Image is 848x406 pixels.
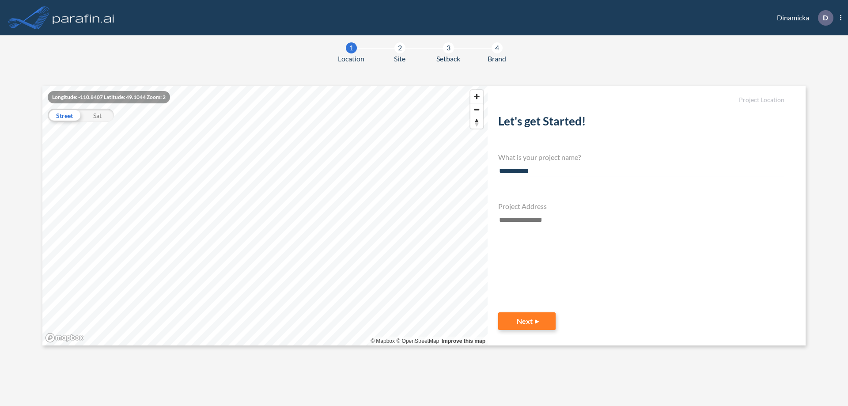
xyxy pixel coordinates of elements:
span: Brand [488,53,506,64]
div: Sat [81,109,114,122]
a: Improve this map [442,338,485,344]
button: Zoom in [470,90,483,103]
img: logo [51,9,116,27]
div: 4 [492,42,503,53]
h5: Project Location [498,96,784,104]
div: Street [48,109,81,122]
div: Longitude: -110.8407 Latitude: 49.1044 Zoom: 2 [48,91,170,103]
a: Mapbox [371,338,395,344]
button: Next [498,312,556,330]
div: 3 [443,42,454,53]
h2: Let's get Started! [498,114,784,132]
span: Site [394,53,405,64]
button: Zoom out [470,103,483,116]
h4: Project Address [498,202,784,210]
div: Dinamicka [764,10,841,26]
span: Location [338,53,364,64]
canvas: Map [42,86,488,345]
h4: What is your project name? [498,153,784,161]
a: Mapbox homepage [45,333,84,343]
div: 2 [394,42,405,53]
div: 1 [346,42,357,53]
a: OpenStreetMap [396,338,439,344]
p: D [823,14,828,22]
button: Reset bearing to north [470,116,483,129]
span: Setback [436,53,460,64]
